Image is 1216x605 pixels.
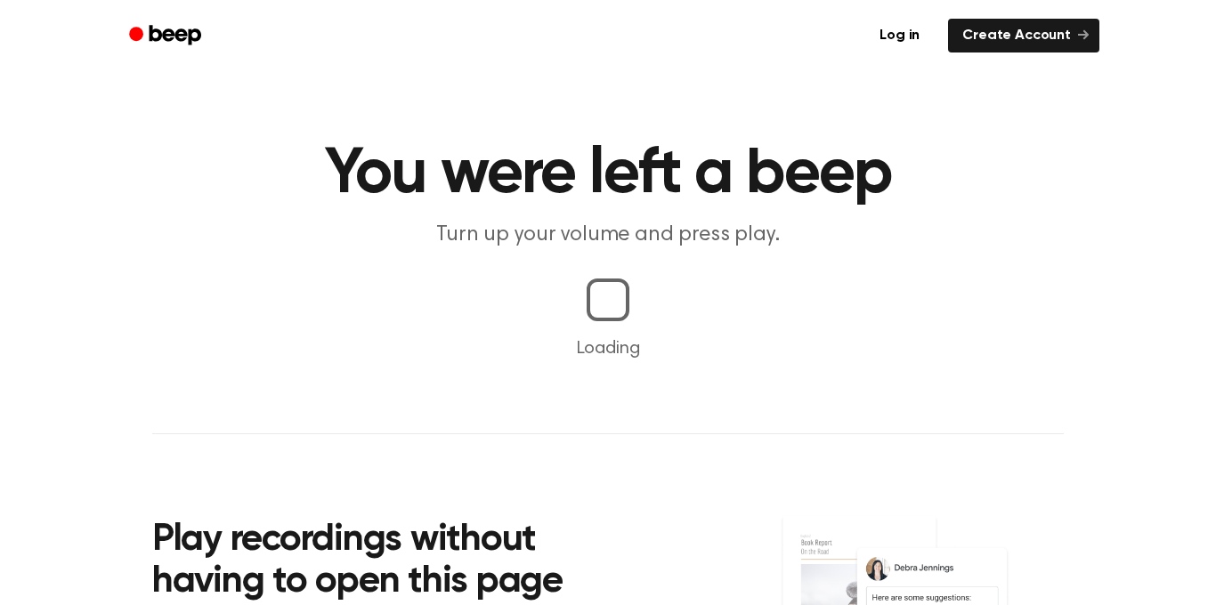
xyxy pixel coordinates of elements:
[152,520,632,604] h2: Play recordings without having to open this page
[862,15,937,56] a: Log in
[152,142,1064,206] h1: You were left a beep
[21,335,1195,362] p: Loading
[117,19,217,53] a: Beep
[948,19,1099,52] a: Create Account
[266,221,950,250] p: Turn up your volume and press play.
